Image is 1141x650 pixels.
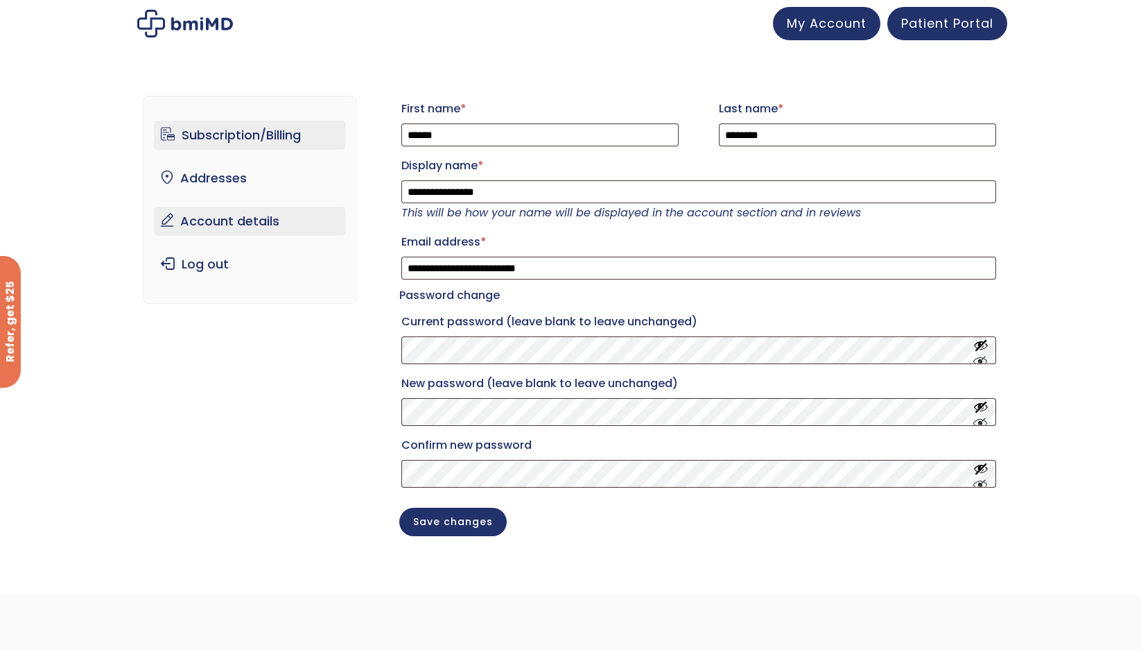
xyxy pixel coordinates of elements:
[137,10,233,37] img: My account
[143,96,357,304] nav: Account pages
[973,400,988,425] button: Show password
[154,250,346,279] a: Log out
[399,286,500,305] legend: Password change
[973,461,988,487] button: Show password
[887,7,1007,40] a: Patient Portal
[401,98,679,120] label: First name
[401,155,996,177] label: Display name
[719,98,996,120] label: Last name
[401,205,861,221] em: This will be how your name will be displayed in the account section and in reviews
[401,231,996,253] label: Email address
[154,121,346,150] a: Subscription/Billing
[401,311,996,333] label: Current password (leave blank to leave unchanged)
[773,7,880,40] a: My Account
[973,338,988,364] button: Show password
[401,373,996,395] label: New password (leave blank to leave unchanged)
[401,434,996,456] label: Confirm new password
[787,15,866,32] span: My Account
[901,15,993,32] span: Patient Portal
[154,164,346,193] a: Addresses
[154,207,346,236] a: Account details
[399,508,507,536] button: Save changes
